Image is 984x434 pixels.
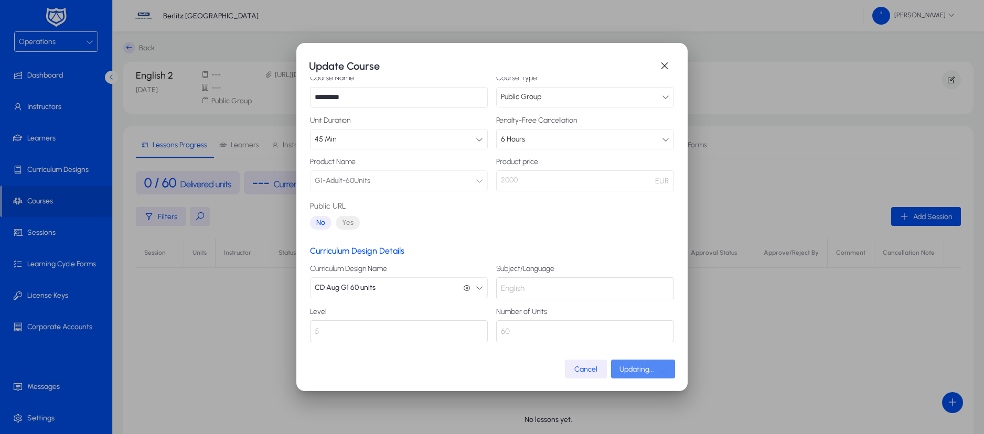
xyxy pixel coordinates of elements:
[310,74,488,82] label: Course Name
[496,308,674,316] label: Number of Units
[655,175,669,187] span: EUR
[315,277,376,298] span: CD Aug G1 60 units
[496,116,674,125] label: Penalty-Free Cancellation
[496,158,674,166] label: Product price
[310,116,488,125] label: Unit Duration
[17,27,25,36] img: website_grey.svg
[315,170,370,191] span: G1-Adult-60Units
[496,74,674,82] label: Course Type
[501,92,541,101] span: Public Group
[27,27,115,36] div: Domain: [DOMAIN_NAME]
[496,170,674,191] p: 2000
[496,265,674,273] label: Subject/Language
[619,365,654,374] span: Updating...
[501,282,525,295] span: English
[310,265,488,273] label: Curriculum Design Name
[565,360,607,378] button: Cancel
[310,200,360,212] label: Public URL
[116,62,177,69] div: Keywords by Traffic
[310,212,360,233] mat-button-toggle-group: Font Style
[336,216,360,230] button: Yes
[501,135,525,144] span: 6 Hours
[315,135,337,144] span: 45 Min
[17,17,25,25] img: logo_orange.svg
[501,325,510,338] span: 60
[310,308,488,316] label: Level
[310,246,674,256] p: Curriculum Design Details
[574,365,597,374] span: Cancel
[29,17,51,25] div: v 4.0.25
[611,360,675,378] button: Updating...
[310,216,331,230] button: No
[40,62,94,69] div: Domain Overview
[28,61,37,69] img: tab_domain_overview_orange.svg
[310,158,488,166] label: Product Name
[309,58,654,74] h1: Update Course
[104,61,113,69] img: tab_keywords_by_traffic_grey.svg
[315,325,319,338] span: 5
